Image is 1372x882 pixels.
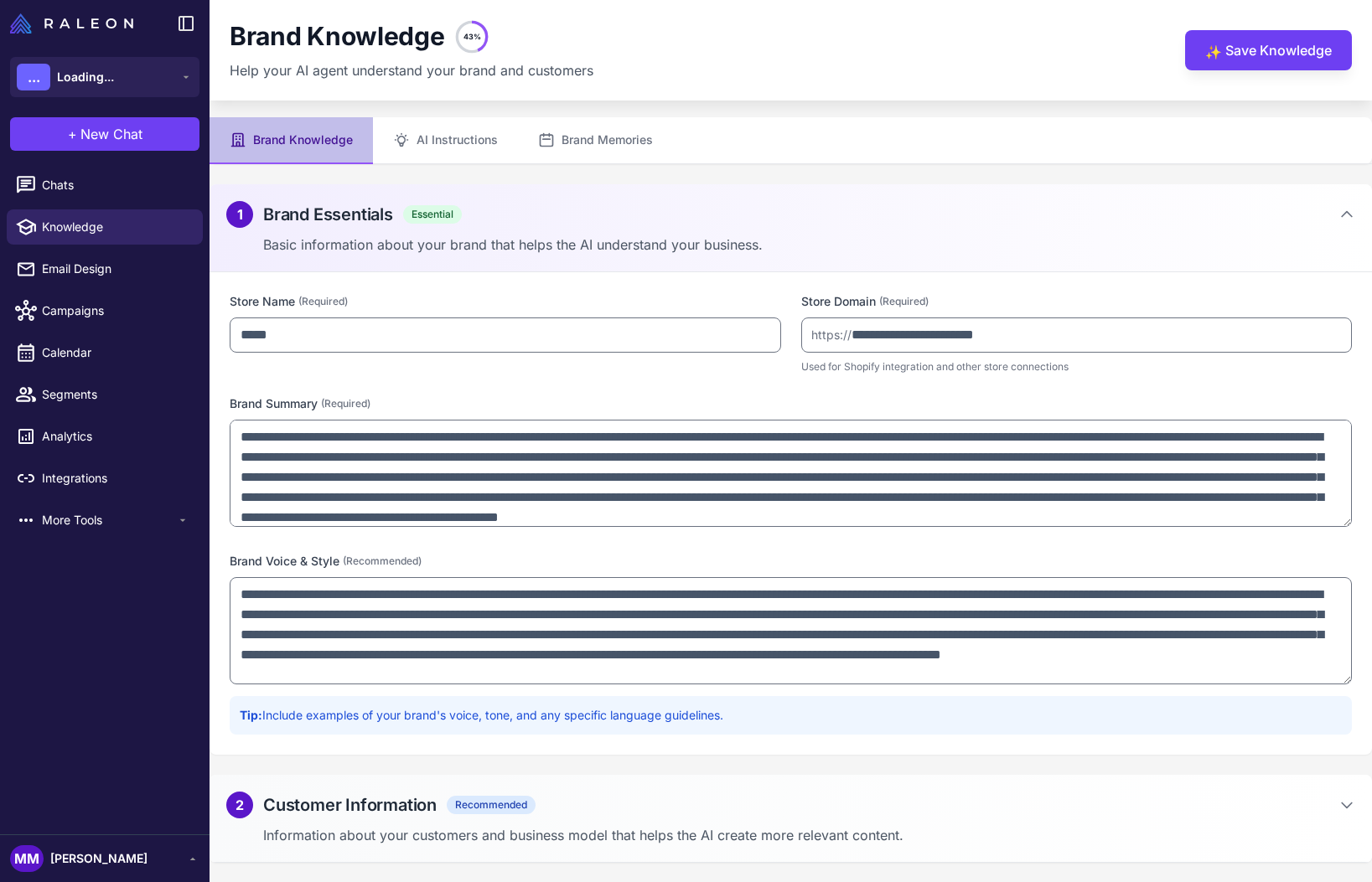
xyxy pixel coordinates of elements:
[10,117,199,151] button: +New Chat
[403,205,462,224] span: Essential
[373,117,518,164] button: AI Instructions
[7,335,203,370] a: Calendar
[42,343,189,362] span: Calendar
[10,13,140,34] a: Raleon Logo
[226,792,253,818] div: 2
[230,395,1352,413] label: Brand Summary
[210,117,373,164] button: Brand Knowledge
[7,419,203,454] a: Analytics
[68,124,77,144] span: +
[298,294,348,309] span: (Required)
[240,706,1342,725] p: Include examples of your brand's voice, tone, and any specific language guidelines.
[230,60,593,80] p: Help your AI agent understand your brand and customers
[240,708,262,722] strong: Tip:
[1205,42,1219,55] span: ✨
[263,792,437,818] h2: Customer Information
[343,554,422,569] span: (Recommended)
[17,64,50,90] div: ...
[7,209,203,245] a: Knowledge
[801,359,1353,374] p: Used for Shopify integration and other store connections
[263,235,1355,255] p: Basic information about your brand that helps the AI understand your business.
[50,849,148,868] span: [PERSON_NAME]
[10,845,44,872] div: MM
[7,293,203,328] a: Campaigns
[321,396,370,411] span: (Required)
[801,292,1353,311] label: Store Domain
[7,461,203,496] a: Integrations
[230,21,445,53] h1: Brand Knowledge
[57,68,114,86] span: Loading...
[7,251,203,286] a: Email Design
[463,32,480,41] text: 43%
[80,124,142,144] span: New Chat
[230,552,1352,570] label: Brand Voice & Style
[42,511,176,529] span: More Tools
[230,292,781,311] label: Store Name
[226,201,253,228] div: 1
[263,825,1355,845] p: Information about your customers and business model that helps the AI create more relevant content.
[10,57,199,97] button: ...Loading...
[10,13,133,34] img: Raleon Logo
[42,218,189,236] span: Knowledge
[879,294,929,309] span: (Required)
[7,377,203,412] a: Segments
[447,796,536,814] span: Recommended
[263,202,393,227] h2: Brand Essentials
[42,260,189,278] span: Email Design
[42,176,189,194] span: Chats
[42,385,189,404] span: Segments
[518,117,673,164] button: Brand Memories
[42,427,189,446] span: Analytics
[42,469,189,487] span: Integrations
[1185,30,1352,70] button: ✨Save Knowledge
[42,302,189,320] span: Campaigns
[7,168,203,203] a: Chats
